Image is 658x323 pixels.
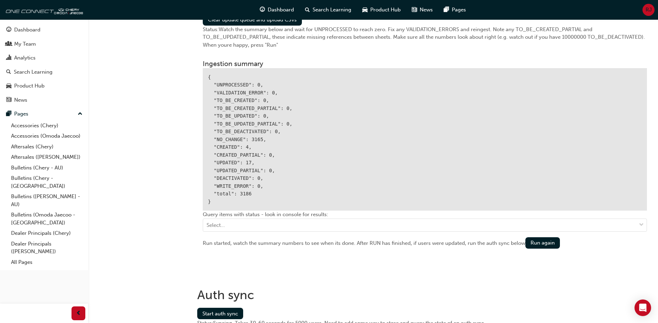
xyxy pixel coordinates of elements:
[3,38,85,50] a: My Team
[3,52,85,64] a: Analytics
[268,6,294,14] span: Dashboard
[357,3,406,17] a: car-iconProduct Hub
[635,299,651,316] div: Open Intercom Messenger
[8,163,85,173] a: Bulletins (Chery - AU)
[8,239,85,257] a: Dealer Principals ([PERSON_NAME])
[362,6,368,14] span: car-icon
[14,68,53,76] div: Search Learning
[254,3,299,17] a: guage-iconDashboard
[420,6,433,14] span: News
[14,110,28,118] div: Pages
[197,287,652,303] h1: Auth sync
[8,120,85,131] a: Accessories (Chery)
[3,80,85,92] a: Product Hub
[646,6,652,14] span: RJ
[8,191,85,210] a: Bulletins ([PERSON_NAME] - AU)
[6,111,11,117] span: pages-icon
[207,221,225,229] div: Select...
[14,26,40,34] div: Dashboard
[8,210,85,228] a: Bulletins (Omoda Jaecoo - [GEOGRAPHIC_DATA])
[3,108,85,120] button: Pages
[438,3,471,17] a: pages-iconPages
[203,26,647,49] div: Status: Watch the summary below and wait for UNPROCESSED to reach zero. Fix any VALIDATION_ERRORS...
[370,6,401,14] span: Product Hub
[14,96,27,104] div: News
[8,228,85,239] a: Dealer Principals (Chery)
[6,69,11,75] span: search-icon
[8,173,85,191] a: Bulletins (Chery - [GEOGRAPHIC_DATA])
[203,60,647,68] h3: Ingestion summary
[6,83,11,89] span: car-icon
[452,6,466,14] span: Pages
[6,55,11,61] span: chart-icon
[203,68,647,211] div: { "UNPROCESSED": 0, "VALIDATION_ERROR": 0, "TO_BE_CREATED": 0, "TO_BE_CREATED_PARTIAL": 0, "TO_BE...
[197,308,243,319] button: Start auth sync
[78,110,83,119] span: up-icon
[3,22,85,108] button: DashboardMy TeamAnalyticsSearch LearningProduct HubNews
[406,3,438,17] a: news-iconNews
[6,41,11,47] span: people-icon
[305,6,310,14] span: search-icon
[203,211,647,237] div: Query items with status - look in console for results:
[8,131,85,141] a: Accessories (Omoda Jaecoo)
[3,66,85,79] a: Search Learning
[3,24,85,36] a: Dashboard
[260,6,265,14] span: guage-icon
[444,6,449,14] span: pages-icon
[8,141,85,152] a: Aftersales (Chery)
[299,3,357,17] a: search-iconSearch Learning
[8,257,85,268] a: All Pages
[14,54,36,62] div: Analytics
[203,14,302,26] button: Clear update queue and upload CSVs
[76,309,81,318] span: prev-icon
[8,152,85,163] a: Aftersales ([PERSON_NAME])
[525,237,560,249] button: Run again
[203,237,647,249] div: Run started, watch the summary numbers to see when its done. After RUN has finished, if users wer...
[3,94,85,107] a: News
[14,40,36,48] div: My Team
[642,4,655,16] button: RJ
[6,97,11,103] span: news-icon
[3,3,83,17] img: oneconnect
[313,6,351,14] span: Search Learning
[412,6,417,14] span: news-icon
[639,221,644,230] span: down-icon
[6,27,11,33] span: guage-icon
[14,82,45,90] div: Product Hub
